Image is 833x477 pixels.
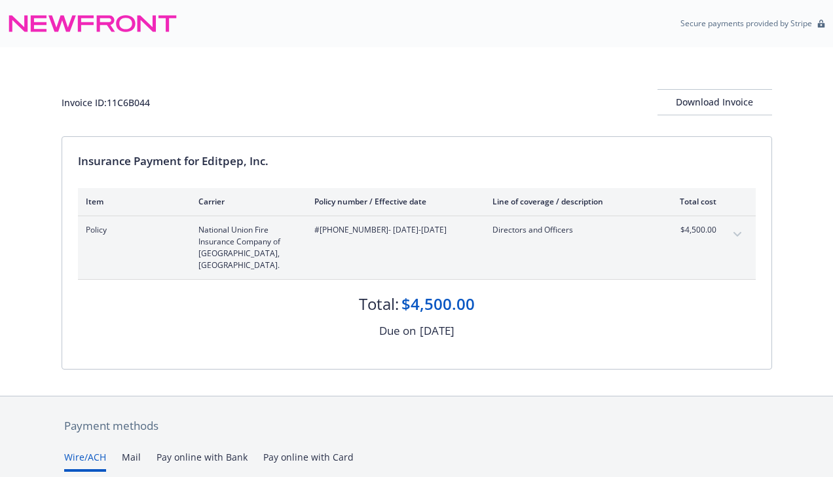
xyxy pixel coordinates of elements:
button: Pay online with Card [263,450,354,472]
span: Directors and Officers [492,224,646,236]
button: Download Invoice [657,89,772,115]
div: Download Invoice [657,90,772,115]
span: National Union Fire Insurance Company of [GEOGRAPHIC_DATA], [GEOGRAPHIC_DATA]. [198,224,293,271]
button: Pay online with Bank [157,450,248,472]
span: $4,500.00 [667,224,716,236]
div: Carrier [198,196,293,207]
button: Mail [122,450,141,472]
div: Total cost [667,196,716,207]
span: #[PHONE_NUMBER] - [DATE]-[DATE] [314,224,472,236]
p: Secure payments provided by Stripe [680,18,812,29]
div: Line of coverage / description [492,196,646,207]
div: PolicyNational Union Fire Insurance Company of [GEOGRAPHIC_DATA], [GEOGRAPHIC_DATA].#[PHONE_NUMBE... [78,216,756,279]
button: expand content [727,224,748,245]
div: Payment methods [64,417,769,434]
div: Insurance Payment for Editpep, Inc. [78,153,756,170]
div: Policy number / Effective date [314,196,472,207]
div: [DATE] [420,322,454,339]
div: Invoice ID: 11C6B044 [62,96,150,109]
div: $4,500.00 [401,293,475,315]
span: Policy [86,224,177,236]
button: Wire/ACH [64,450,106,472]
div: Total: [359,293,399,315]
div: Due on [379,322,416,339]
div: Item [86,196,177,207]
